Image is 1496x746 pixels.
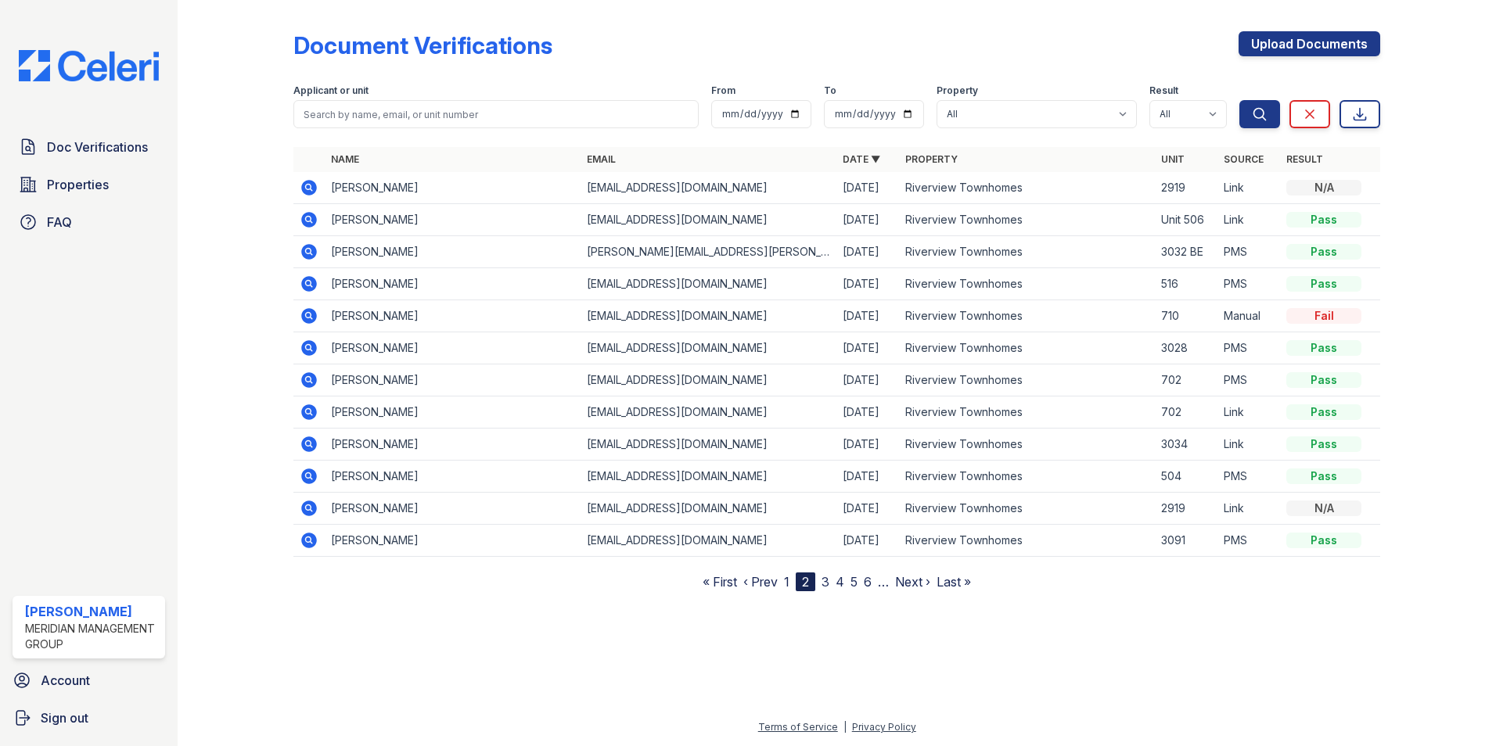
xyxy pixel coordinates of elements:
[325,429,581,461] td: [PERSON_NAME]
[836,204,899,236] td: [DATE]
[836,364,899,396] td: [DATE]
[1286,308,1361,324] div: Fail
[1149,84,1178,97] label: Result
[1217,493,1280,525] td: Link
[1217,525,1280,557] td: PMS
[1286,468,1361,484] div: Pass
[836,429,899,461] td: [DATE]
[899,300,1155,332] td: Riverview Townhomes
[836,525,899,557] td: [DATE]
[1286,404,1361,420] div: Pass
[581,172,836,204] td: [EMAIL_ADDRESS][DOMAIN_NAME]
[864,574,872,590] a: 6
[899,396,1155,429] td: Riverview Townhomes
[1161,153,1185,165] a: Unit
[6,702,171,733] a: Sign out
[836,172,899,204] td: [DATE]
[1224,153,1264,165] a: Source
[784,574,789,590] a: 1
[581,525,836,557] td: [EMAIL_ADDRESS][DOMAIN_NAME]
[850,574,858,590] a: 5
[852,721,916,733] a: Privacy Policy
[587,153,616,165] a: Email
[47,213,72,231] span: FAQ
[796,572,815,591] div: 2
[1155,461,1217,493] td: 504
[895,574,930,590] a: Next ›
[1286,436,1361,452] div: Pass
[743,574,778,590] a: ‹ Prev
[581,300,836,332] td: [EMAIL_ADDRESS][DOMAIN_NAME]
[1155,236,1217,268] td: 3032 BE
[13,131,165,163] a: Doc Verifications
[325,236,581,268] td: [PERSON_NAME]
[293,31,552,59] div: Document Verifications
[581,493,836,525] td: [EMAIL_ADDRESS][DOMAIN_NAME]
[6,665,171,696] a: Account
[325,268,581,300] td: [PERSON_NAME]
[581,268,836,300] td: [EMAIL_ADDRESS][DOMAIN_NAME]
[937,84,978,97] label: Property
[1217,236,1280,268] td: PMS
[41,708,88,727] span: Sign out
[878,572,889,591] span: …
[711,84,735,97] label: From
[1155,172,1217,204] td: 2919
[13,206,165,238] a: FAQ
[836,493,899,525] td: [DATE]
[843,153,880,165] a: Date ▼
[1155,364,1217,396] td: 702
[293,84,369,97] label: Applicant or unit
[1217,204,1280,236] td: Link
[1286,500,1361,516] div: N/A
[836,236,899,268] td: [DATE]
[824,84,836,97] label: To
[41,671,90,690] span: Account
[325,396,581,429] td: [PERSON_NAME]
[581,429,836,461] td: [EMAIL_ADDRESS][DOMAIN_NAME]
[1286,180,1361,195] div: N/A
[581,396,836,429] td: [EMAIL_ADDRESS][DOMAIN_NAME]
[836,268,899,300] td: [DATE]
[899,332,1155,364] td: Riverview Townhomes
[899,461,1155,493] td: Riverview Townhomes
[25,621,159,652] div: Meridian Management Group
[836,332,899,364] td: [DATE]
[1217,268,1280,300] td: PMS
[1155,300,1217,332] td: 710
[325,493,581,525] td: [PERSON_NAME]
[1286,372,1361,388] div: Pass
[1217,364,1280,396] td: PMS
[581,204,836,236] td: [EMAIL_ADDRESS][DOMAIN_NAME]
[325,172,581,204] td: [PERSON_NAME]
[13,169,165,200] a: Properties
[1155,525,1217,557] td: 3091
[1217,396,1280,429] td: Link
[1286,276,1361,292] div: Pass
[703,574,737,590] a: « First
[325,300,581,332] td: [PERSON_NAME]
[1217,461,1280,493] td: PMS
[331,153,359,165] a: Name
[899,364,1155,396] td: Riverview Townhomes
[836,396,899,429] td: [DATE]
[1286,533,1361,548] div: Pass
[25,602,159,621] div: [PERSON_NAME]
[325,204,581,236] td: [PERSON_NAME]
[293,100,699,128] input: Search by name, email, or unit number
[937,574,971,590] a: Last »
[325,332,581,364] td: [PERSON_NAME]
[1286,153,1323,165] a: Result
[899,172,1155,204] td: Riverview Townhomes
[1286,340,1361,356] div: Pass
[1286,244,1361,260] div: Pass
[325,364,581,396] td: [PERSON_NAME]
[822,574,829,590] a: 3
[899,268,1155,300] td: Riverview Townhomes
[325,461,581,493] td: [PERSON_NAME]
[47,175,109,194] span: Properties
[1155,429,1217,461] td: 3034
[1155,396,1217,429] td: 702
[1217,172,1280,204] td: Link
